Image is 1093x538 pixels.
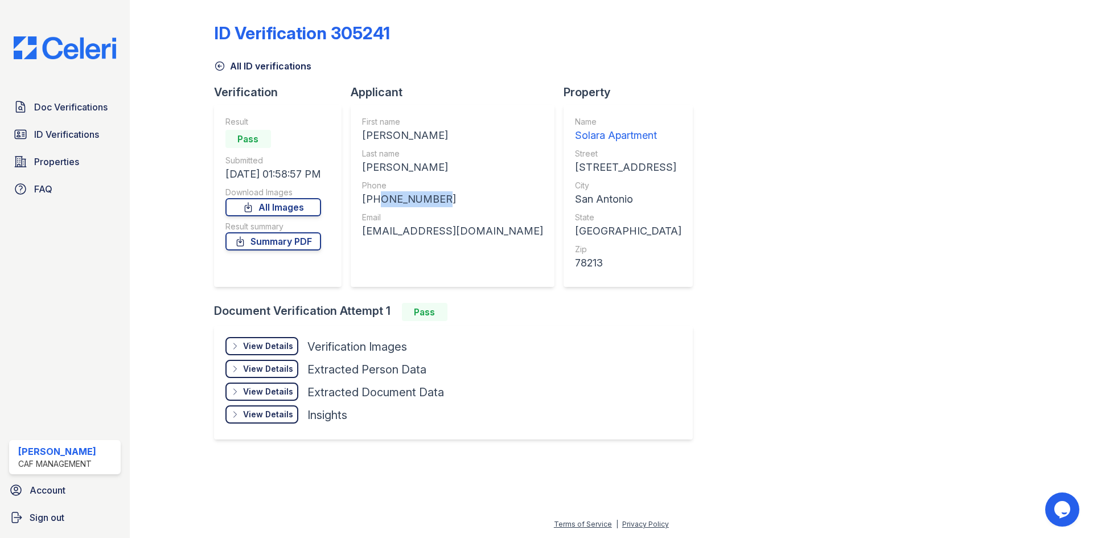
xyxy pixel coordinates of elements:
[225,187,321,198] div: Download Images
[9,123,121,146] a: ID Verifications
[225,166,321,182] div: [DATE] 01:58:57 PM
[622,520,669,528] a: Privacy Policy
[243,363,293,375] div: View Details
[18,458,96,470] div: CAF Management
[575,244,681,255] div: Zip
[575,116,681,143] a: Name Solara Apartment
[362,159,543,175] div: [PERSON_NAME]
[351,84,564,100] div: Applicant
[362,180,543,191] div: Phone
[307,407,347,423] div: Insights
[616,520,618,528] div: |
[9,96,121,118] a: Doc Verifications
[243,340,293,352] div: View Details
[9,178,121,200] a: FAQ
[5,36,125,59] img: CE_Logo_Blue-a8612792a0a2168367f1c8372b55b34899dd931a85d93a1a3d3e32e68fde9ad4.png
[554,520,612,528] a: Terms of Service
[307,362,426,377] div: Extracted Person Data
[362,223,543,239] div: [EMAIL_ADDRESS][DOMAIN_NAME]
[225,155,321,166] div: Submitted
[362,191,543,207] div: [PHONE_NUMBER]
[307,384,444,400] div: Extracted Document Data
[575,159,681,175] div: [STREET_ADDRESS]
[225,130,271,148] div: Pass
[307,339,407,355] div: Verification Images
[214,59,311,73] a: All ID verifications
[18,445,96,458] div: [PERSON_NAME]
[575,128,681,143] div: Solara Apartment
[5,479,125,502] a: Account
[34,100,108,114] span: Doc Verifications
[575,180,681,191] div: City
[225,116,321,128] div: Result
[575,223,681,239] div: [GEOGRAPHIC_DATA]
[225,198,321,216] a: All Images
[575,116,681,128] div: Name
[225,232,321,250] a: Summary PDF
[362,116,543,128] div: First name
[30,511,64,524] span: Sign out
[30,483,65,497] span: Account
[243,409,293,420] div: View Details
[34,155,79,169] span: Properties
[243,386,293,397] div: View Details
[575,212,681,223] div: State
[214,84,351,100] div: Verification
[564,84,702,100] div: Property
[575,255,681,271] div: 78213
[402,303,447,321] div: Pass
[362,148,543,159] div: Last name
[575,148,681,159] div: Street
[5,506,125,529] a: Sign out
[1045,492,1082,527] iframe: chat widget
[34,128,99,141] span: ID Verifications
[214,23,390,43] div: ID Verification 305241
[362,212,543,223] div: Email
[362,128,543,143] div: [PERSON_NAME]
[34,182,52,196] span: FAQ
[575,191,681,207] div: San Antonio
[225,221,321,232] div: Result summary
[214,303,702,321] div: Document Verification Attempt 1
[9,150,121,173] a: Properties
